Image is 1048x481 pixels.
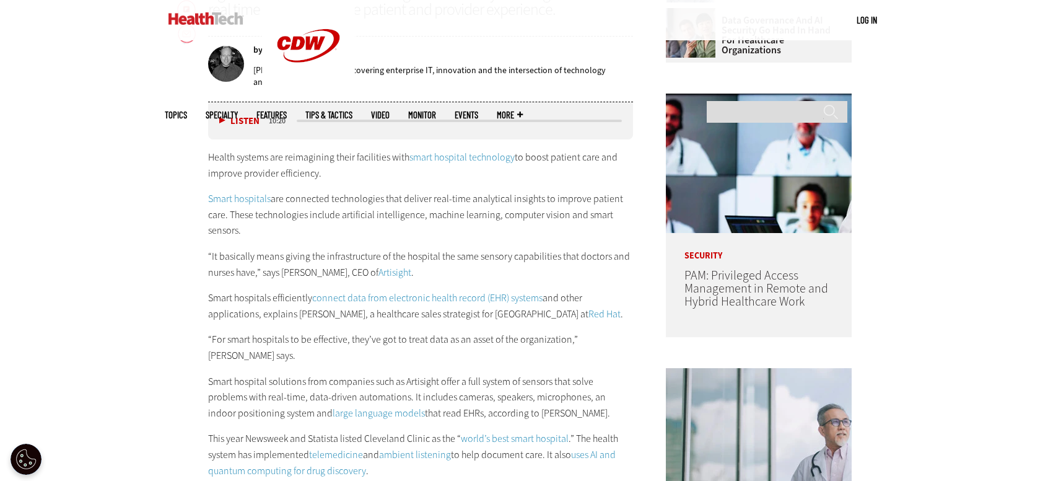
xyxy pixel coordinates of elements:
[379,448,451,461] a: ambient listening
[208,448,616,477] a: uses AI and quantum computing for drug discovery
[684,267,828,310] a: PAM: Privileged Access Management in Remote and Hybrid Healthcare Work
[497,110,523,120] span: More
[666,94,852,233] img: remote call with care team
[455,110,478,120] a: Events
[208,290,633,322] p: Smart hospitals efficiently and other applications, explains [PERSON_NAME], a healthcare sales st...
[461,432,569,445] a: world’s best smart hospital
[168,12,243,25] img: Home
[312,291,543,304] a: connect data from electronic health record (EHR) systems
[857,14,877,27] div: User menu
[206,110,238,120] span: Specialty
[208,149,633,181] p: Health systems are reimagining their facilities with to boost patient care and improve provider e...
[371,110,390,120] a: Video
[208,374,633,421] p: Smart hospital solutions from companies such as Artisight offer a full system of sensors that sol...
[208,192,271,205] a: Smart hospitals
[309,448,363,461] a: telemedicine
[165,110,187,120] span: Topics
[857,14,877,25] a: Log in
[11,444,41,475] div: Cookie Settings
[378,266,411,279] a: Artisight
[409,151,515,164] a: smart hospital technology
[256,110,287,120] a: Features
[262,82,355,95] a: CDW
[208,332,633,363] p: “For smart hospitals to be effective, they’ve got to treat data as an asset of the organization,”...
[588,307,621,320] a: Red Hat
[208,249,633,280] p: “It basically means giving the infrastructure of the hospital the same sensory capabilities that ...
[408,110,436,120] a: MonITor
[208,191,633,239] p: are connected technologies that deliver real-time analytical insights to improve patient care. Th...
[11,444,41,475] button: Open Preferences
[305,110,352,120] a: Tips & Tactics
[666,233,852,260] p: Security
[333,407,425,420] a: large language models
